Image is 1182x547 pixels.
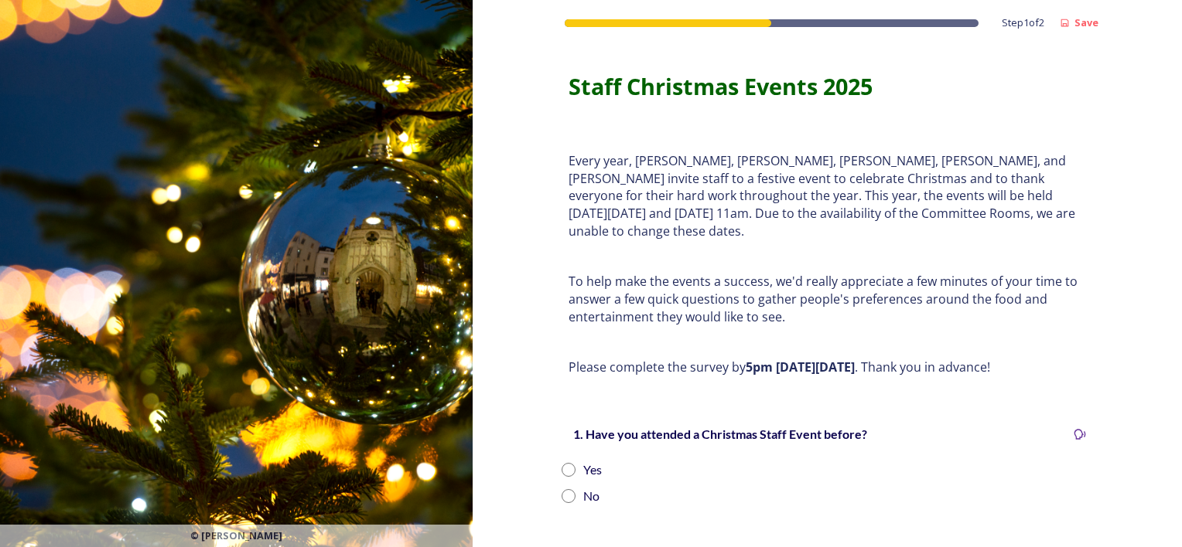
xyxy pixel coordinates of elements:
[569,273,1087,325] p: To help make the events a success, we'd really appreciate a few minutes of your time to answer a ...
[583,487,600,505] div: No
[573,426,867,441] strong: 1. Have you attended a Christmas Staff Event before?
[569,71,873,101] strong: Staff Christmas Events 2025
[569,152,1087,240] p: Every year, [PERSON_NAME], [PERSON_NAME], [PERSON_NAME], [PERSON_NAME], and [PERSON_NAME] invite ...
[746,358,855,375] strong: 5pm [DATE][DATE]
[1074,15,1098,29] strong: Save
[569,358,1087,376] p: Please complete the survey by . Thank you in advance!
[1002,15,1044,30] span: Step 1 of 2
[190,528,282,543] span: © [PERSON_NAME]
[583,460,602,479] div: Yes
